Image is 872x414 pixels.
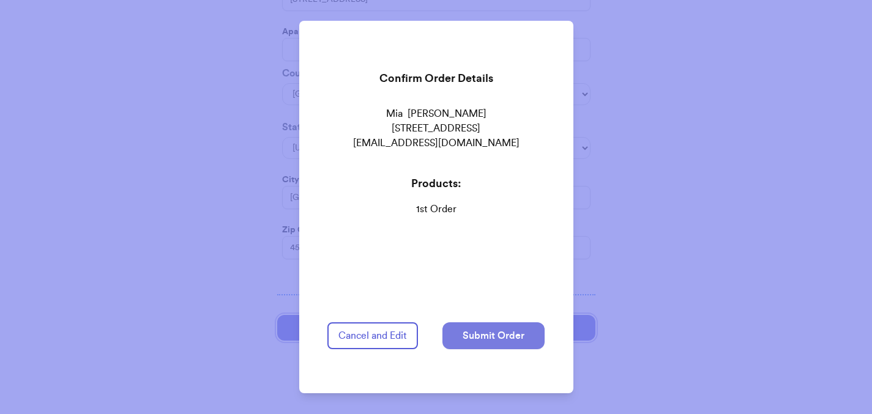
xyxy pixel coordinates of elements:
div: Confirm Order Details [327,60,545,97]
div: Products: [327,175,545,192]
p: [STREET_ADDRESS] [327,121,545,136]
span: 1st Order [327,202,545,216]
span: [PERSON_NAME] [408,106,486,121]
p: [EMAIL_ADDRESS][DOMAIN_NAME] [327,136,545,150]
button: Cancel and Edit [327,322,418,349]
span: Mia [386,106,403,121]
button: Submit Order [442,322,545,349]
